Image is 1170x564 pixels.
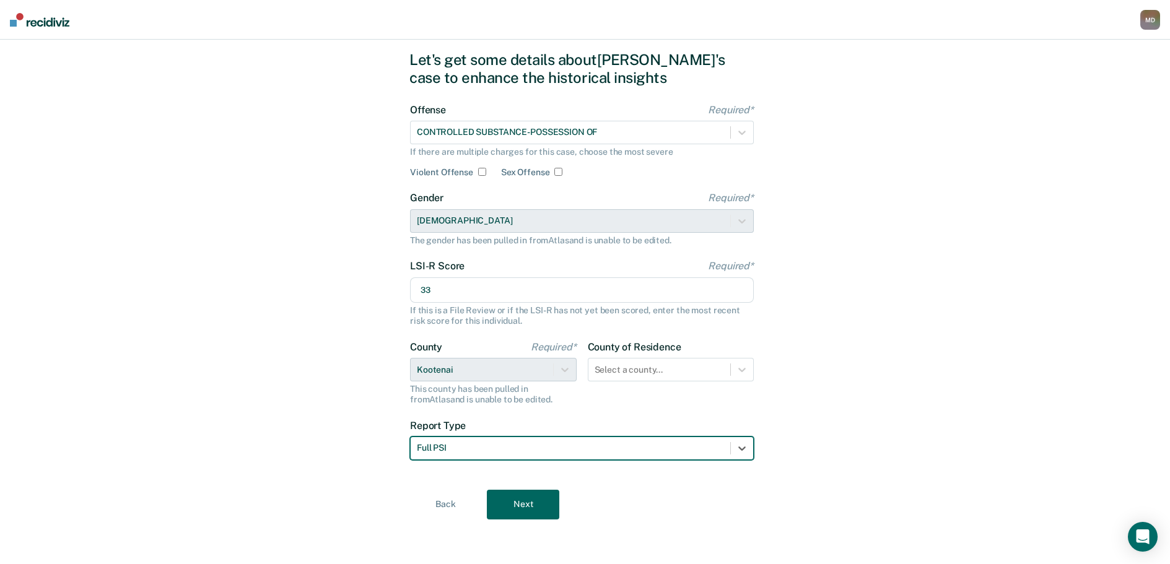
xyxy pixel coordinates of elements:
[410,260,754,272] label: LSI-R Score
[487,490,559,519] button: Next
[410,305,754,326] div: If this is a File Review or if the LSI-R has not yet been scored, enter the most recent risk scor...
[708,260,754,272] span: Required*
[410,167,473,178] label: Violent Offense
[1140,10,1160,30] div: M D
[410,104,754,116] label: Offense
[708,192,754,204] span: Required*
[531,341,577,353] span: Required*
[1128,522,1158,552] div: Open Intercom Messenger
[708,104,754,116] span: Required*
[410,341,577,353] label: County
[10,13,69,27] img: Recidiviz
[410,235,754,246] div: The gender has been pulled in from Atlas and is unable to be edited.
[588,341,754,353] label: County of Residence
[410,192,754,204] label: Gender
[410,384,577,405] div: This county has been pulled in from Atlas and is unable to be edited.
[410,420,754,432] label: Report Type
[1140,10,1160,30] button: MD
[501,167,549,178] label: Sex Offense
[409,490,482,519] button: Back
[410,147,754,157] div: If there are multiple charges for this case, choose the most severe
[409,51,761,87] div: Let's get some details about [PERSON_NAME]'s case to enhance the historical insights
